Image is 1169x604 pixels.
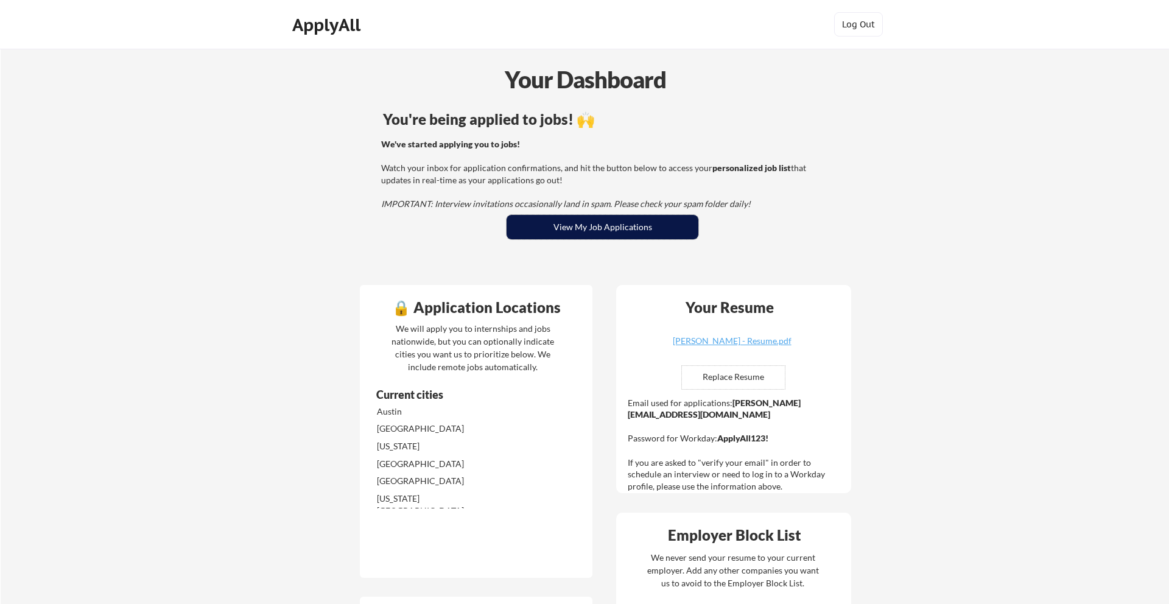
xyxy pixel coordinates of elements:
strong: ApplyAll123! [717,433,768,443]
div: [GEOGRAPHIC_DATA] [377,458,505,470]
div: Your Resume [669,300,790,315]
div: We never send your resume to your current employer. Add any other companies you want us to avoid ... [646,551,820,589]
div: Current cities [376,389,545,400]
div: You're being applied to jobs! 🙌 [383,112,822,127]
div: 🔒 Application Locations [363,300,589,315]
div: ApplyAll [292,15,364,35]
div: Employer Block List [621,528,848,543]
a: [PERSON_NAME] - Resume.pdf [659,337,804,356]
div: [PERSON_NAME] - Resume.pdf [659,337,804,345]
div: Email used for applications: Password for Workday: If you are asked to "verify your email" in ord... [628,397,843,493]
strong: personalized job list [712,163,791,173]
div: [US_STATE] [377,440,505,452]
div: Your Dashboard [1,62,1169,97]
strong: We've started applying you to jobs! [381,139,520,149]
div: Austin [377,406,505,418]
button: View My Job Applications [507,215,698,239]
button: Log Out [834,12,883,37]
div: [GEOGRAPHIC_DATA] [377,475,505,487]
div: [GEOGRAPHIC_DATA] [377,423,505,435]
div: [US_STATE][GEOGRAPHIC_DATA] [377,493,505,516]
div: We will apply you to internships and jobs nationwide, but you can optionally indicate cities you ... [389,322,556,373]
em: IMPORTANT: Interview invitations occasionally land in spam. Please check your spam folder daily! [381,198,751,209]
div: Watch your inbox for application confirmations, and hit the button below to access your that upda... [381,138,820,210]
